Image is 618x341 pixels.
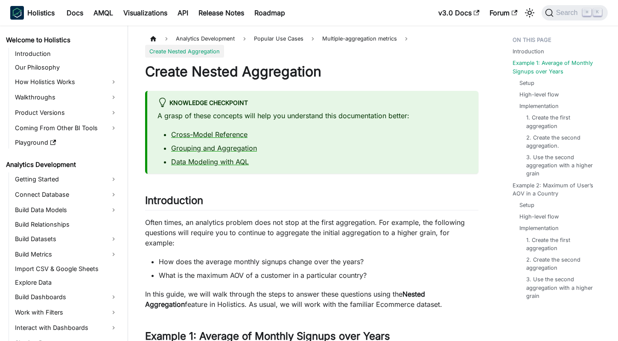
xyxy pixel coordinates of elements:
[27,8,55,18] b: Holistics
[145,45,224,57] span: Create Nested Aggregation
[10,6,24,20] img: Holistics
[3,159,120,171] a: Analytics Development
[12,277,120,289] a: Explore Data
[12,188,120,201] a: Connect Database
[583,9,591,16] kbd: ⌘
[157,98,468,109] div: Knowledge Checkpoint
[526,114,598,130] a: 1. Create the first aggregation
[249,6,290,20] a: Roadmap
[12,121,120,135] a: Coming From Other BI Tools
[526,153,598,178] a: 3. Use the second aggregation with a higher grain
[12,248,120,261] a: Build Metrics
[172,32,239,45] span: Analytics Development
[145,63,478,80] h1: Create Nested Aggregation
[519,90,559,99] a: High-level flow
[519,102,559,110] a: Implementation
[12,232,120,246] a: Build Datasets
[519,224,559,232] a: Implementation
[554,9,583,17] span: Search
[519,201,534,209] a: Setup
[250,32,308,45] span: Popular Use Cases
[526,134,598,150] a: 2. Create the second aggregation.
[526,256,598,272] a: 2. Create the second aggregation
[145,217,478,248] p: Often times, an analytics problem does not stop at the first aggregation. For example, the follow...
[193,6,249,20] a: Release Notes
[12,61,120,73] a: Our Philosophy
[118,6,172,20] a: Visualizations
[513,47,544,55] a: Introduction
[3,34,120,46] a: Welcome to Holistics
[12,263,120,275] a: Import CSV & Google Sheets
[145,289,478,309] p: In this guide, we will walk through the steps to answer these questions using the feature in Holi...
[593,9,602,16] kbd: K
[171,157,249,166] a: Data Modeling with AQL
[145,194,478,210] h2: Introduction
[523,6,536,20] button: Switch between dark and light mode (currently light mode)
[519,79,534,87] a: Setup
[12,203,120,217] a: Build Data Models
[542,5,608,20] button: Search (Command+K)
[145,32,161,45] a: Home page
[159,256,478,267] li: How does the average monthly signups change over the years?
[484,6,522,20] a: Forum
[433,6,484,20] a: v3.0 Docs
[526,236,598,252] a: 1. Create the first aggregation
[12,90,120,104] a: Walkthroughs
[318,32,401,45] span: Multiple-aggregation metrics
[171,144,257,152] a: Grouping and Aggregation
[12,137,120,149] a: Playground
[526,275,598,300] a: 3. Use the second aggregation with a higher grain
[172,6,193,20] a: API
[513,181,604,198] a: Example 2: Maximum of User’s AOV in a Country
[61,6,88,20] a: Docs
[171,130,248,139] a: Cross-Model Reference
[10,6,55,20] a: HolisticsHolistics
[12,306,120,319] a: Work with Filters
[12,75,120,89] a: How Holistics Works
[157,111,468,121] p: A grasp of these concepts will help you understand this documentation better:
[12,290,120,304] a: Build Dashboards
[12,48,120,60] a: Introduction
[12,321,120,335] a: Interact with Dashboards
[88,6,118,20] a: AMQL
[12,106,120,119] a: Product Versions
[513,59,604,75] a: Example 1: Average of Monthly Signups over Years
[145,32,478,58] nav: Breadcrumbs
[12,172,120,186] a: Getting Started
[12,219,120,230] a: Build Relationships
[519,213,559,221] a: High-level flow
[159,270,478,280] li: What is the maximum AOV of a customer in a particular country?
